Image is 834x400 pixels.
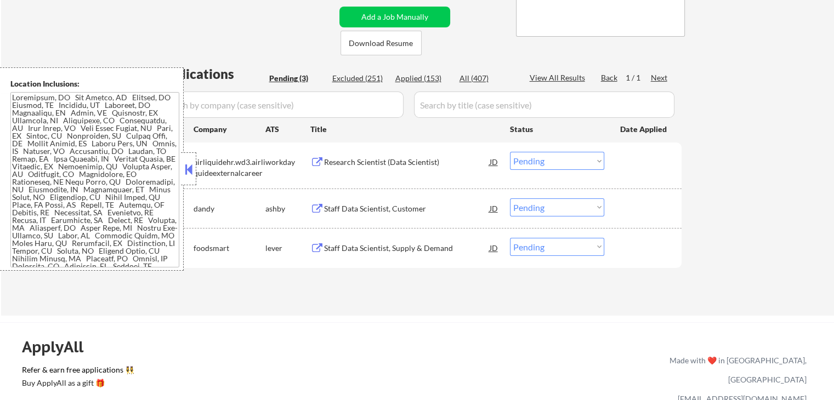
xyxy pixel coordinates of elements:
div: Location Inclusions: [10,78,179,89]
div: Pending (3) [269,73,324,84]
div: Research Scientist (Data Scientist) [324,157,490,168]
div: lever [265,243,310,254]
div: ApplyAll [22,338,96,356]
button: Add a Job Manually [339,7,450,27]
div: ATS [265,124,310,135]
div: Status [510,119,604,139]
div: Buy ApplyAll as a gift 🎁 [22,379,132,387]
input: Search by company (case sensitive) [157,92,404,118]
div: Applications [157,67,265,81]
div: Company [194,124,265,135]
div: ashby [265,203,310,214]
div: foodsmart [194,243,265,254]
div: dandy [194,203,265,214]
div: Date Applied [620,124,668,135]
a: Refer & earn free applications 👯‍♀️ [22,366,440,378]
div: Title [310,124,500,135]
div: JD [489,198,500,218]
div: Excluded (251) [332,73,387,84]
button: Download Resume [341,31,422,55]
div: JD [489,238,500,258]
div: Staff Data Scientist, Customer [324,203,490,214]
div: All (407) [459,73,514,84]
input: Search by title (case sensitive) [414,92,674,118]
div: View All Results [530,72,588,83]
a: Buy ApplyAll as a gift 🎁 [22,378,132,391]
div: airliquidehr.wd3.airliquideexternalcareer [194,157,265,178]
div: JD [489,152,500,172]
div: Applied (153) [395,73,450,84]
div: workday [265,157,310,168]
div: Back [601,72,619,83]
div: Made with ❤️ in [GEOGRAPHIC_DATA], [GEOGRAPHIC_DATA] [665,351,807,389]
div: Next [651,72,668,83]
div: 1 / 1 [626,72,651,83]
div: Staff Data Scientist, Supply & Demand [324,243,490,254]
